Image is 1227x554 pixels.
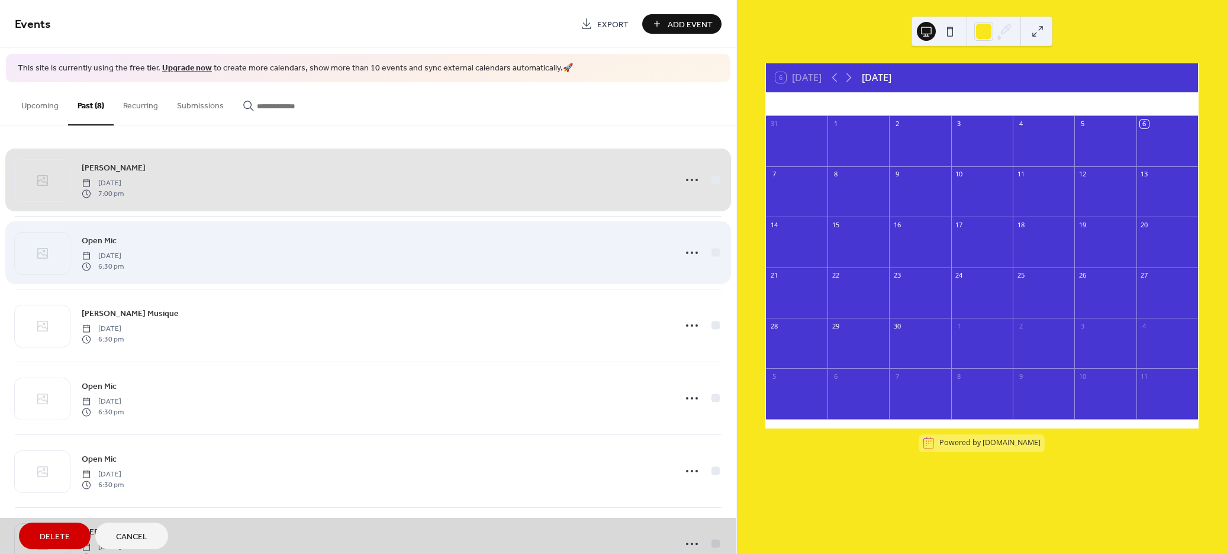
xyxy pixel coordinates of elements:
[769,321,778,330] div: 28
[893,92,952,116] div: Tue
[769,120,778,128] div: 31
[642,14,722,34] button: Add Event
[955,170,964,179] div: 10
[775,92,835,116] div: Sun
[955,271,964,280] div: 24
[862,70,891,85] div: [DATE]
[1012,92,1071,116] div: Thu
[955,321,964,330] div: 1
[939,438,1041,448] div: Powered by
[168,82,233,124] button: Submissions
[769,271,778,280] div: 21
[831,271,840,280] div: 22
[40,531,70,543] span: Delete
[893,321,901,330] div: 30
[893,170,901,179] div: 9
[162,60,212,76] a: Upgrade now
[1129,92,1189,116] div: Sat
[831,321,840,330] div: 29
[835,92,894,116] div: Mon
[19,523,91,549] button: Delete
[1078,120,1087,128] div: 5
[955,220,964,229] div: 17
[116,531,147,543] span: Cancel
[1016,220,1025,229] div: 18
[893,220,901,229] div: 16
[769,170,778,179] div: 7
[831,120,840,128] div: 1
[18,63,573,75] span: This site is currently using the free tier. to create more calendars, show more than 10 events an...
[1016,372,1025,381] div: 9
[1016,120,1025,128] div: 4
[1078,271,1087,280] div: 26
[1140,120,1149,128] div: 6
[955,120,964,128] div: 3
[572,14,637,34] a: Export
[1140,372,1149,381] div: 11
[955,372,964,381] div: 8
[831,170,840,179] div: 8
[1078,220,1087,229] div: 19
[769,220,778,229] div: 14
[597,18,629,31] span: Export
[983,438,1041,448] a: [DOMAIN_NAME]
[893,271,901,280] div: 23
[1078,170,1087,179] div: 12
[1016,170,1025,179] div: 11
[831,372,840,381] div: 6
[1140,321,1149,330] div: 4
[1071,92,1130,116] div: Fri
[1140,170,1149,179] div: 13
[1016,271,1025,280] div: 25
[952,92,1012,116] div: Wed
[114,82,168,124] button: Recurring
[95,523,168,549] button: Cancel
[1140,220,1149,229] div: 20
[1078,321,1087,330] div: 3
[1016,321,1025,330] div: 2
[769,372,778,381] div: 5
[1140,271,1149,280] div: 27
[893,372,901,381] div: 7
[12,82,68,124] button: Upcoming
[1078,372,1087,381] div: 10
[831,220,840,229] div: 15
[668,18,713,31] span: Add Event
[15,13,51,36] span: Events
[68,82,114,125] button: Past (8)
[893,120,901,128] div: 2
